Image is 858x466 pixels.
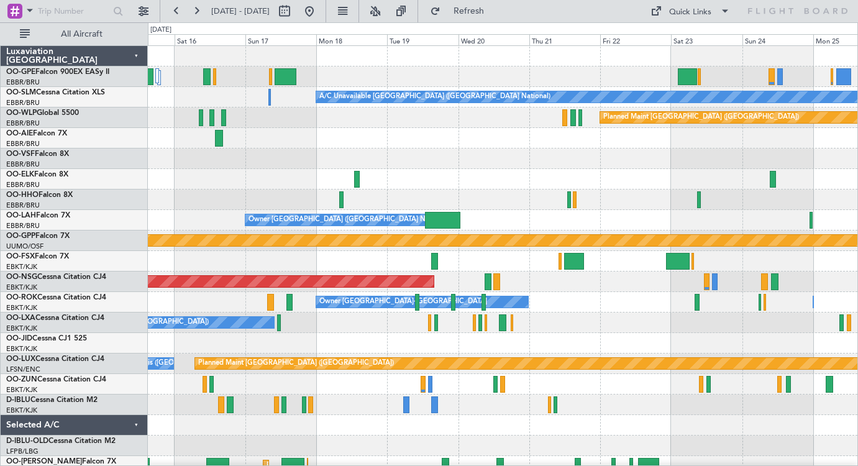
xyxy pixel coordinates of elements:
[424,1,499,21] button: Refresh
[6,242,43,251] a: UUMO/OSF
[198,354,394,373] div: Planned Maint [GEOGRAPHIC_DATA] ([GEOGRAPHIC_DATA])
[6,130,67,137] a: OO-AIEFalcon 7X
[6,396,30,404] span: D-IBLU
[6,344,37,354] a: EBKT/KJK
[6,324,37,333] a: EBKT/KJK
[6,273,106,281] a: OO-NSGCessna Citation CJ4
[6,314,35,322] span: OO-LXA
[6,294,106,301] a: OO-ROKCessna Citation CJ4
[6,171,68,178] a: OO-ELKFalcon 8X
[6,262,37,272] a: EBKT/KJK
[443,7,495,16] span: Refresh
[6,221,40,231] a: EBBR/BRU
[6,171,34,178] span: OO-ELK
[742,34,813,45] div: Sun 24
[6,303,37,313] a: EBKT/KJK
[6,191,73,199] a: OO-HHOFalcon 8X
[6,437,48,445] span: D-IBLU-OLD
[211,6,270,17] span: [DATE] - [DATE]
[459,34,529,45] div: Wed 20
[6,376,37,383] span: OO-ZUN
[6,150,69,158] a: OO-VSFFalcon 8X
[6,365,40,374] a: LFSN/ENC
[6,89,105,96] a: OO-SLMCessna Citation XLS
[6,447,39,456] a: LFPB/LBG
[6,283,37,292] a: EBKT/KJK
[316,34,387,45] div: Mon 18
[6,68,109,76] a: OO-GPEFalcon 900EX EASy II
[6,89,36,96] span: OO-SLM
[6,458,82,465] span: OO-[PERSON_NAME]
[32,30,131,39] span: All Aircraft
[6,355,104,363] a: OO-LUXCessna Citation CJ4
[644,1,736,21] button: Quick Links
[6,68,35,76] span: OO-GPE
[6,314,104,322] a: OO-LXACessna Citation CJ4
[6,201,40,210] a: EBBR/BRU
[6,180,40,190] a: EBBR/BRU
[6,385,37,395] a: EBKT/KJK
[6,119,40,128] a: EBBR/BRU
[6,78,40,87] a: EBBR/BRU
[6,232,70,240] a: OO-GPPFalcon 7X
[669,6,711,19] div: Quick Links
[14,24,135,44] button: All Aircraft
[6,212,36,219] span: OO-LAH
[600,34,671,45] div: Fri 22
[6,396,98,404] a: D-IBLUCessna Citation M2
[6,437,116,445] a: D-IBLU-OLDCessna Citation M2
[6,273,37,281] span: OO-NSG
[6,376,106,383] a: OO-ZUNCessna Citation CJ4
[175,34,245,45] div: Sat 16
[319,293,487,311] div: Owner [GEOGRAPHIC_DATA]-[GEOGRAPHIC_DATA]
[245,34,316,45] div: Sun 17
[671,34,742,45] div: Sat 23
[6,335,32,342] span: OO-JID
[6,109,37,117] span: OO-WLP
[6,160,40,169] a: EBBR/BRU
[107,354,230,373] div: No Crew Paris ([GEOGRAPHIC_DATA])
[6,406,37,415] a: EBKT/KJK
[6,294,37,301] span: OO-ROK
[249,211,449,229] div: Owner [GEOGRAPHIC_DATA] ([GEOGRAPHIC_DATA] National)
[6,139,40,148] a: EBBR/BRU
[6,355,35,363] span: OO-LUX
[6,335,87,342] a: OO-JIDCessna CJ1 525
[150,25,171,35] div: [DATE]
[387,34,458,45] div: Tue 19
[6,130,33,137] span: OO-AIE
[6,191,39,199] span: OO-HHO
[6,98,40,107] a: EBBR/BRU
[529,34,600,45] div: Thu 21
[6,232,35,240] span: OO-GPP
[319,88,550,106] div: A/C Unavailable [GEOGRAPHIC_DATA] ([GEOGRAPHIC_DATA] National)
[38,2,109,21] input: Trip Number
[603,108,799,127] div: Planned Maint [GEOGRAPHIC_DATA] ([GEOGRAPHIC_DATA])
[6,109,79,117] a: OO-WLPGlobal 5500
[6,458,116,465] a: OO-[PERSON_NAME]Falcon 7X
[6,253,35,260] span: OO-FSX
[6,150,35,158] span: OO-VSF
[6,212,70,219] a: OO-LAHFalcon 7X
[6,253,69,260] a: OO-FSXFalcon 7X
